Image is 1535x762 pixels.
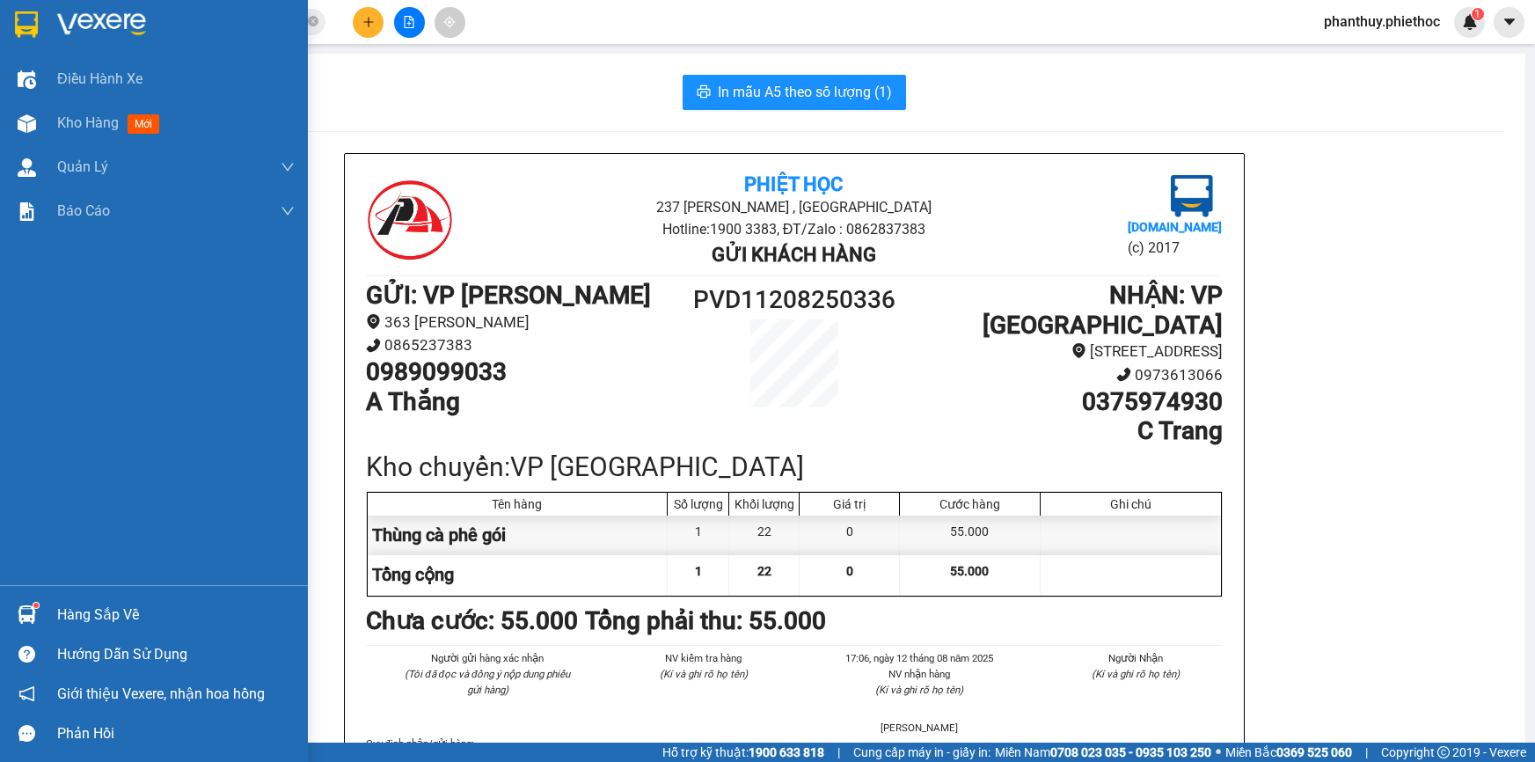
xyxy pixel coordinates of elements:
div: 22 [729,516,800,555]
div: Tên hàng [372,497,663,511]
div: 55.000 [900,516,1040,555]
strong: 0369 525 060 [1276,745,1352,759]
span: 22 [757,564,771,578]
span: caret-down [1502,14,1517,30]
span: Tổng cộng [372,564,454,585]
div: 1 [668,516,729,555]
span: phone [1116,367,1131,382]
b: [DOMAIN_NAME] [1128,220,1222,234]
li: (c) 2017 [1128,237,1222,259]
span: ⚪️ [1216,749,1221,756]
b: GỬI : VP [PERSON_NAME] [366,281,651,310]
strong: 1900 633 818 [749,745,824,759]
span: 0 [846,564,853,578]
b: Tổng phải thu: 55.000 [585,606,826,635]
div: Thùng cà phê gói [368,516,669,555]
b: Phiệt Học [744,173,843,195]
span: In mẫu A5 theo số lượng (1) [718,81,892,103]
button: printerIn mẫu A5 theo số lượng (1) [683,75,906,110]
strong: 0708 023 035 - 0935 103 250 [1050,745,1211,759]
span: down [281,204,295,218]
span: message [18,725,35,742]
li: NV kiểm tra hàng [617,650,791,666]
span: Giới thiệu Vexere, nhận hoa hồng [57,683,265,705]
span: file-add [403,16,415,28]
button: plus [353,7,384,38]
span: | [1365,743,1368,762]
div: 0 [800,516,900,555]
span: plus [362,16,375,28]
li: 17:06, ngày 12 tháng 08 năm 2025 [833,650,1007,666]
li: Người gửi hàng xác nhận [401,650,575,666]
img: solution-icon [18,202,36,221]
li: Hotline: 1900 3383, ĐT/Zalo : 0862837383 [508,218,1079,240]
span: copyright [1437,746,1450,758]
li: NV nhận hàng [833,666,1007,682]
span: 1 [695,564,702,578]
span: Báo cáo [57,200,110,222]
span: 55.000 [950,564,989,578]
span: phone [366,338,381,353]
span: mới [128,114,159,134]
span: Cung cấp máy in - giấy in: [853,743,990,762]
img: icon-new-feature [1462,14,1478,30]
li: [PERSON_NAME] [833,720,1007,736]
img: logo-vxr [15,11,38,38]
img: warehouse-icon [18,70,36,89]
b: Chưa cước : 55.000 [366,606,578,635]
i: (Kí và ghi rõ họ tên) [875,684,963,696]
li: 0973613066 [901,363,1222,387]
sup: 1 [33,603,39,608]
h1: C Trang [901,416,1222,446]
h1: PVD11208250336 [687,281,902,319]
h1: 0375974930 [901,387,1222,417]
span: aim [443,16,456,28]
span: Miền Bắc [1225,743,1352,762]
span: Kho hàng [57,114,119,131]
div: Kho chuyển: VP [GEOGRAPHIC_DATA] [366,446,1223,487]
div: Khối lượng [734,497,794,511]
span: question-circle [18,646,35,663]
span: environment [1071,343,1086,358]
sup: 1 [1472,8,1484,20]
b: NHẬN : VP [GEOGRAPHIC_DATA] [983,281,1223,340]
h1: A Thắng [366,387,687,417]
span: environment [366,314,381,329]
img: logo.jpg [366,175,454,263]
img: warehouse-icon [18,605,36,624]
span: phanthuy.phiethoc [1310,11,1454,33]
span: Hỗ trợ kỹ thuật: [662,743,824,762]
i: (Kí và ghi rõ họ tên) [660,668,748,680]
div: Hướng dẫn sử dụng [57,641,295,668]
span: down [281,160,295,174]
img: warehouse-icon [18,158,36,177]
span: printer [697,84,711,101]
div: Hàng sắp về [57,602,295,628]
i: (Kí và ghi rõ họ tên) [1092,668,1180,680]
span: Quản Lý [57,156,108,178]
span: notification [18,685,35,702]
li: 237 [PERSON_NAME] , [GEOGRAPHIC_DATA] [508,196,1079,218]
div: Ghi chú [1045,497,1217,511]
h1: 0989099033 [366,357,687,387]
span: close-circle [308,14,318,31]
span: | [837,743,840,762]
img: warehouse-icon [18,114,36,133]
div: Số lượng [672,497,724,511]
li: 363 [PERSON_NAME] [366,311,687,334]
span: close-circle [308,16,318,26]
button: caret-down [1494,7,1524,38]
li: 0865237383 [366,333,687,357]
li: [STREET_ADDRESS] [901,340,1222,363]
b: Gửi khách hàng [712,244,876,266]
img: logo.jpg [1171,175,1213,217]
span: 1 [1474,8,1480,20]
button: file-add [394,7,425,38]
div: Cước hàng [904,497,1034,511]
span: Điều hành xe [57,68,143,90]
li: Người Nhận [1049,650,1223,666]
button: aim [435,7,465,38]
i: (Tôi đã đọc và đồng ý nộp dung phiếu gửi hàng) [405,668,570,696]
div: Giá trị [804,497,895,511]
div: Phản hồi [57,721,295,747]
